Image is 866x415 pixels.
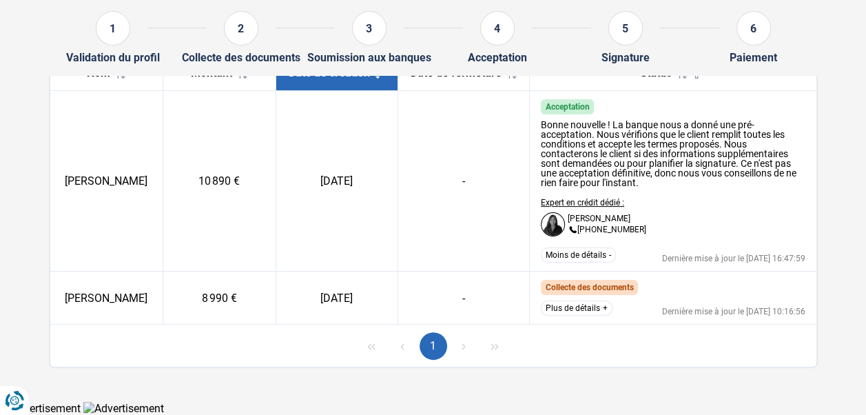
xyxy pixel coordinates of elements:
div: 5 [608,11,643,45]
div: Signature [601,51,650,64]
button: Page 1 [420,332,447,360]
div: Soumission aux banques [307,51,431,64]
td: 10 890 € [163,91,276,272]
div: 3 [352,11,386,45]
div: 2 [224,11,258,45]
div: 1 [96,11,130,45]
td: [DATE] [276,91,398,272]
td: [PERSON_NAME] [50,272,163,325]
div: Validation du profil [66,51,160,64]
div: Dernière mise à jour le [DATE] 10:16:56 [662,307,805,316]
div: Dernière mise à jour le [DATE] 16:47:59 [662,254,805,263]
p: [PHONE_NUMBER] [568,225,646,235]
div: Acceptation [468,51,527,64]
div: Bonne nouvelle ! La banque nous a donné une pré-acceptation. Nous vérifions que le client remplit... [541,120,805,188]
button: Plus de détails [541,301,612,316]
p: [PERSON_NAME] [568,214,630,223]
span: Status [640,66,672,79]
button: Last Page [481,332,508,360]
span: Acceptation [545,102,589,112]
button: Moins de détails [541,247,616,263]
img: +3228860076 [568,225,577,235]
img: Advertisement [83,402,164,415]
td: [DATE] [276,272,398,325]
td: - [398,91,529,272]
td: 8 990 € [163,272,276,325]
div: Paiement [730,51,777,64]
td: - [398,272,529,325]
div: Collecte des documents [182,51,300,64]
div: 6 [736,11,771,45]
td: [PERSON_NAME] [50,91,163,272]
img: Dayana Santamaria [541,212,565,236]
div: 4 [480,11,515,45]
button: First Page [358,332,385,360]
p: Expert en crédit dédié : [541,199,646,207]
button: Previous Page [389,332,416,360]
button: Next Page [450,332,477,360]
span: Collecte des documents [545,283,633,292]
